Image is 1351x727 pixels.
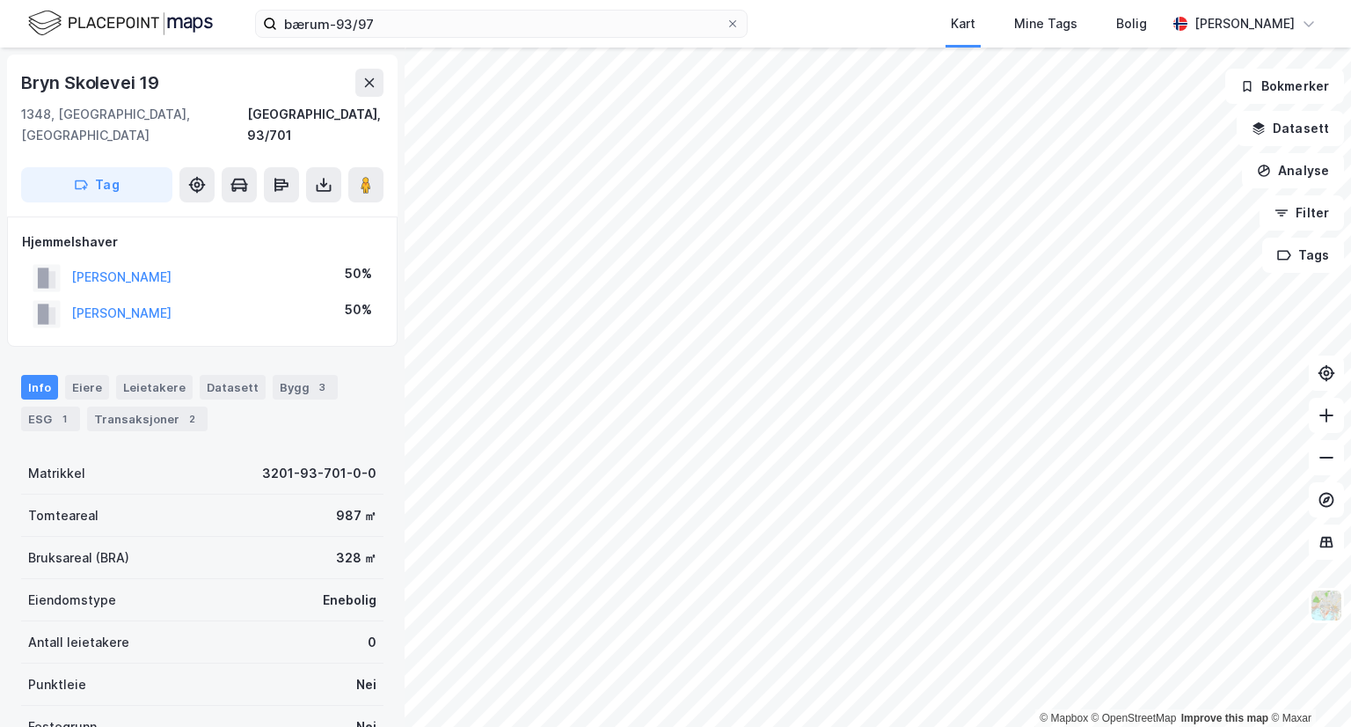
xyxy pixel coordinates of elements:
iframe: Chat Widget [1263,643,1351,727]
img: logo.f888ab2527a4732fd821a326f86c7f29.svg [28,8,213,39]
a: Improve this map [1181,712,1268,724]
div: Datasett [200,375,266,400]
input: Søk på adresse, matrikkel, gårdeiere, leietakere eller personer [277,11,726,37]
div: Matrikkel [28,463,85,484]
div: 1 [55,410,73,428]
button: Tags [1262,238,1344,273]
button: Datasett [1237,111,1344,146]
div: Antall leietakere [28,632,129,653]
img: Z [1310,589,1343,622]
div: 3201-93-701-0-0 [262,463,376,484]
div: Enebolig [323,590,376,611]
div: 3 [313,378,331,396]
div: Kontrollprogram for chat [1263,643,1351,727]
div: [GEOGRAPHIC_DATA], 93/701 [247,104,383,146]
div: [PERSON_NAME] [1194,13,1295,34]
div: 2 [183,410,201,428]
div: Hjemmelshaver [22,231,383,253]
div: 1348, [GEOGRAPHIC_DATA], [GEOGRAPHIC_DATA] [21,104,247,146]
button: Tag [21,167,172,202]
div: Kart [951,13,975,34]
div: Punktleie [28,674,86,695]
div: 0 [368,632,376,653]
a: OpenStreetMap [1092,712,1177,724]
div: 50% [345,299,372,320]
div: Eiendomstype [28,590,116,611]
button: Filter [1260,195,1344,231]
div: Transaksjoner [87,407,208,431]
div: Nei [356,674,376,695]
div: Eiere [65,375,109,400]
div: Bryn Skolevei 19 [21,69,163,97]
div: Bygg [273,375,338,400]
a: Mapbox [1040,712,1088,724]
div: Mine Tags [1014,13,1077,34]
div: Tomteareal [28,505,99,526]
div: 50% [345,263,372,284]
button: Bokmerker [1225,69,1344,104]
div: Bolig [1116,13,1147,34]
button: Analyse [1242,153,1344,188]
div: Bruksareal (BRA) [28,547,129,569]
div: 328 ㎡ [336,547,376,569]
div: ESG [21,407,80,431]
div: 987 ㎡ [336,505,376,526]
div: Leietakere [116,375,193,400]
div: Info [21,375,58,400]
